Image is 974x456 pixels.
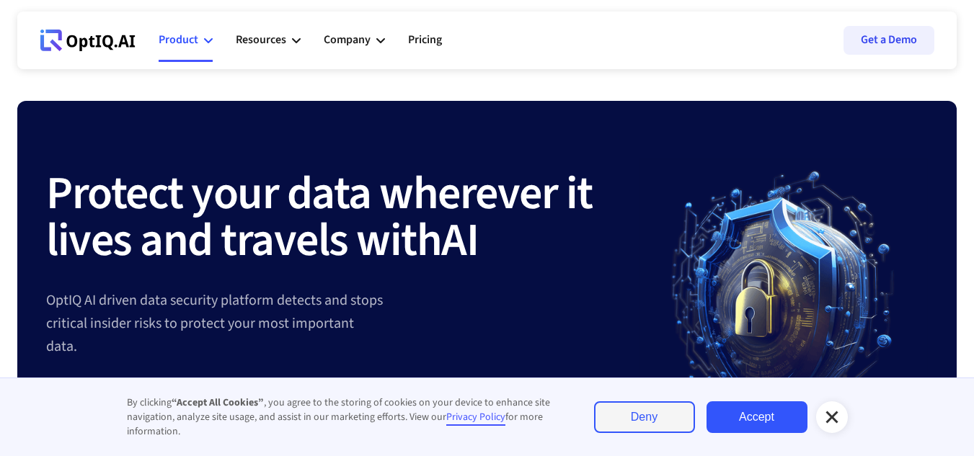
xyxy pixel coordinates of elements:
[324,19,385,62] div: Company
[236,30,286,50] div: Resources
[46,161,593,274] strong: Protect your data wherever it lives and travels with
[324,30,371,50] div: Company
[594,401,695,433] a: Deny
[446,410,505,426] a: Privacy Policy
[159,19,213,62] div: Product
[844,26,934,55] a: Get a Demo
[441,207,478,274] strong: AI
[172,395,264,410] strong: “Accept All Cookies”
[46,289,639,358] div: OptIQ AI driven data security platform detects and stops critical insider risks to protect your m...
[236,19,301,62] div: Resources
[40,19,136,62] a: Webflow Homepage
[127,395,565,439] div: By clicking , you agree to the storing of cookies on your device to enhance site navigation, anal...
[707,401,807,433] a: Accept
[159,30,198,50] div: Product
[408,19,442,62] a: Pricing
[40,50,41,51] div: Webflow Homepage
